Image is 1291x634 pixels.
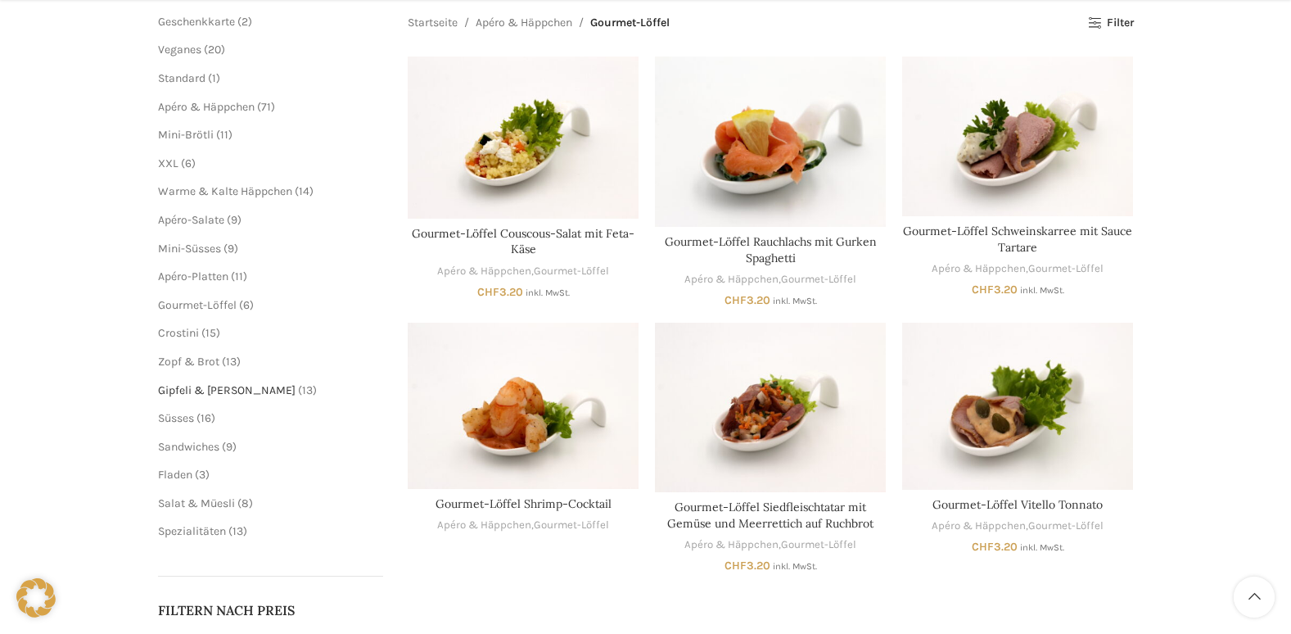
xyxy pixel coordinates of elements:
[408,323,639,489] a: Gourmet-Löffel Shrimp-Cocktail
[208,43,221,57] span: 20
[299,184,309,198] span: 14
[158,496,235,510] a: Salat & Müesli
[158,184,292,198] a: Warme & Kalte Häppchen
[724,559,747,573] span: CHF
[902,323,1133,489] a: Gourmet-Löffel Vitello Tonnato
[158,242,221,256] a: Mini-Süsses
[408,518,639,533] div: ,
[724,293,770,307] bdi: 3.20
[408,14,458,32] a: Startseite
[232,524,243,538] span: 13
[1028,261,1104,277] a: Gourmet-Löffel
[235,269,243,283] span: 11
[158,15,235,29] a: Geschenkkarte
[932,261,1026,277] a: Apéro & Häppchen
[724,559,770,573] bdi: 3.20
[534,518,609,533] a: Gourmet-Löffel
[684,272,779,288] a: Apéro & Häppchen
[437,518,531,533] a: Apéro & Häppchen
[932,497,1103,512] a: Gourmet-Löffel Vitello Tonnato
[476,14,572,32] a: Apéro & Häppchen
[477,285,499,299] span: CHF
[590,14,670,32] span: Gourmet-Löffel
[243,298,250,312] span: 6
[158,355,219,369] a: Zopf & Brot
[228,242,234,256] span: 9
[241,15,248,29] span: 2
[665,234,877,265] a: Gourmet-Löffel Rauchlachs mit Gurken Spaghetti
[201,411,211,425] span: 16
[158,71,205,85] span: Standard
[220,128,228,142] span: 11
[1234,577,1275,618] a: Scroll to top button
[437,264,531,279] a: Apéro & Häppchen
[158,213,224,227] span: Apéro-Salate
[158,524,226,538] a: Spezialitäten
[1020,285,1064,296] small: inkl. MwSt.
[932,519,1026,534] a: Apéro & Häppchen
[408,57,639,219] a: Gourmet-Löffel Couscous-Salat mit Feta-Käse
[158,326,199,340] a: Crostini
[1088,16,1133,30] a: Filter
[724,293,747,307] span: CHF
[226,440,232,454] span: 9
[526,288,570,298] small: inkl. MwSt.
[205,326,216,340] span: 15
[158,383,296,397] span: Gipfeli & [PERSON_NAME]
[902,261,1133,277] div: ,
[477,285,523,299] bdi: 3.20
[972,540,994,554] span: CHF
[667,500,873,531] a: Gourmet-Löffel Siedfleischtatar mit Gemüse und Meerrettich auf Ruchbrot
[185,156,192,170] span: 6
[158,156,178,170] a: XXL
[972,540,1018,554] bdi: 3.20
[781,537,856,553] a: Gourmet-Löffel
[158,298,237,312] a: Gourmet-Löffel
[655,272,886,288] div: ,
[902,57,1133,216] a: Gourmet-Löffel Schweinskarree mit Sauce Tartare
[534,264,609,279] a: Gourmet-Löffel
[212,71,216,85] span: 1
[158,601,384,619] h5: Filtern nach Preis
[241,496,249,510] span: 8
[436,496,612,511] a: Gourmet-Löffel Shrimp-Cocktail
[773,561,817,572] small: inkl. MwSt.
[781,272,856,288] a: Gourmet-Löffel
[158,269,228,283] a: Apéro-Platten
[903,224,1132,255] a: Gourmet-Löffel Schweinskarree mit Sauce Tartare
[199,468,205,482] span: 3
[158,440,219,454] a: Sandwiches
[158,128,214,142] a: Mini-Brötli
[684,537,779,553] a: Apéro & Häppchen
[158,100,255,114] a: Apéro & Häppchen
[972,283,1018,297] bdi: 3.20
[412,226,634,257] a: Gourmet-Löffel Couscous-Salat mit Feta-Käse
[972,283,994,297] span: CHF
[226,355,237,369] span: 13
[158,43,201,57] a: Veganes
[408,264,639,279] div: ,
[408,14,670,32] nav: Breadcrumb
[231,213,237,227] span: 9
[158,411,194,425] a: Süsses
[655,57,886,227] a: Gourmet-Löffel Rauchlachs mit Gurken Spaghetti
[1020,542,1064,553] small: inkl. MwSt.
[655,537,886,553] div: ,
[773,296,817,306] small: inkl. MwSt.
[158,468,192,482] span: Fladen
[902,519,1133,534] div: ,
